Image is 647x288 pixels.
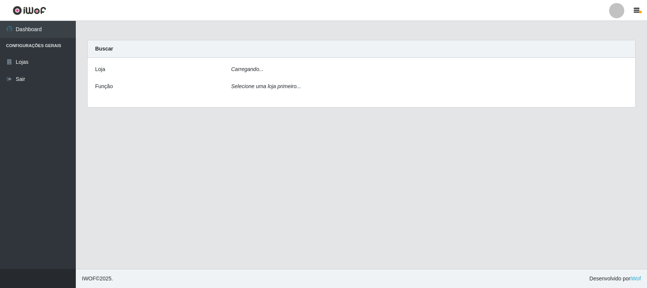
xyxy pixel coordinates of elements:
strong: Buscar [95,46,113,52]
i: Carregando... [231,66,264,72]
label: Loja [95,65,105,73]
span: IWOF [82,275,96,282]
label: Função [95,82,113,90]
span: Desenvolvido por [589,275,641,283]
i: Selecione uma loja primeiro... [231,83,301,89]
span: © 2025 . [82,275,113,283]
img: CoreUI Logo [13,6,46,15]
a: iWof [630,275,641,282]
